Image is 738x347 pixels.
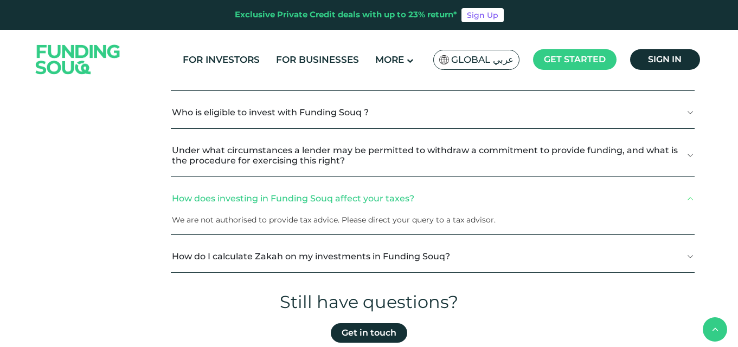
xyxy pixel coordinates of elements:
[171,134,694,176] button: Under what circumstances a lender may be permitted to withdraw a commitment to provide funding, a...
[439,55,449,64] img: SA Flag
[171,182,694,214] button: How does investing in Funding Souq affect your taxes?
[171,240,694,272] button: How do I calculate Zakah on my investments in Funding Souq?
[544,54,606,64] span: Get started
[180,51,262,69] a: For Investors
[451,54,514,66] span: Global عربي
[171,96,694,128] button: Who is eligible to invest with Funding Souq ?
[33,289,705,315] div: Still have questions?
[703,317,727,342] button: back
[172,215,498,225] span: We are not authorised to provide tax advice. Please direct your query to a tax advisor.
[630,49,700,70] a: Sign in
[375,54,404,65] span: More
[461,8,504,22] a: Sign Up
[331,323,407,343] a: Get in touch
[273,51,362,69] a: For Businesses
[235,9,457,21] div: Exclusive Private Credit deals with up to 23% return*
[25,32,131,87] img: Logo
[648,54,682,64] span: Sign in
